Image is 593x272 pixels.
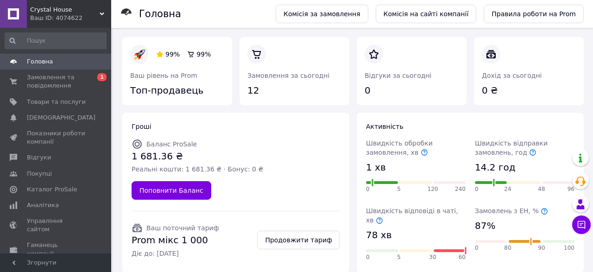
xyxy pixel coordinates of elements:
[475,161,515,174] span: 14.2 год
[504,244,511,252] span: 80
[27,170,52,178] span: Покупці
[27,73,86,90] span: Замовлення та повідомлення
[30,6,100,14] span: Crystal House
[366,139,433,156] span: Швидкість обробки замовлення, хв
[27,153,51,162] span: Відгуки
[475,207,548,215] span: Замовлень з ЕН, %
[132,181,211,200] a: Поповнити Баланс
[196,51,211,58] span: 99%
[475,219,495,233] span: 87%
[27,201,59,209] span: Аналітика
[366,123,404,130] span: Активність
[504,185,511,193] span: 24
[27,57,53,66] span: Головна
[568,185,574,193] span: 96
[397,253,401,261] span: 5
[27,217,86,234] span: Управління сайтом
[366,161,386,174] span: 1 хв
[132,164,263,174] span: Реальні кошти: 1 681.36 ₴ · Бонус: 0 ₴
[376,5,477,23] a: Комісія на сайті компанії
[455,185,466,193] span: 240
[564,244,574,252] span: 100
[97,73,107,81] span: 1
[484,5,584,23] a: Правила роботи на Prom
[27,241,86,258] span: Гаманець компанії
[27,185,77,194] span: Каталог ProSale
[429,253,436,261] span: 30
[397,185,401,193] span: 5
[538,185,545,193] span: 48
[132,234,219,247] span: Prom мікс 1 000
[276,5,368,23] a: Комісія за замовлення
[475,185,479,193] span: 0
[27,98,86,106] span: Товари та послуги
[366,185,370,193] span: 0
[139,8,181,19] h1: Головна
[27,114,95,122] span: [DEMOGRAPHIC_DATA]
[366,228,391,242] span: 78 хв
[27,129,86,146] span: Показники роботи компанії
[146,224,219,232] span: Ваш поточний тариф
[366,207,458,224] span: Швидкість відповіді в чаті, хв
[132,150,263,163] span: 1 681.36 ₴
[538,244,545,252] span: 90
[475,139,548,156] span: Швидкість відправки замовлень, год
[459,253,466,261] span: 60
[366,253,370,261] span: 0
[572,215,591,234] button: Чат з покупцем
[475,244,479,252] span: 0
[5,32,107,49] input: Пошук
[132,249,219,258] span: Діє до: [DATE]
[257,231,340,249] a: Продовжити тариф
[428,185,438,193] span: 120
[165,51,180,58] span: 99%
[30,14,111,22] div: Ваш ID: 4074622
[132,123,151,130] span: Гроші
[146,140,197,148] span: Баланс ProSale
